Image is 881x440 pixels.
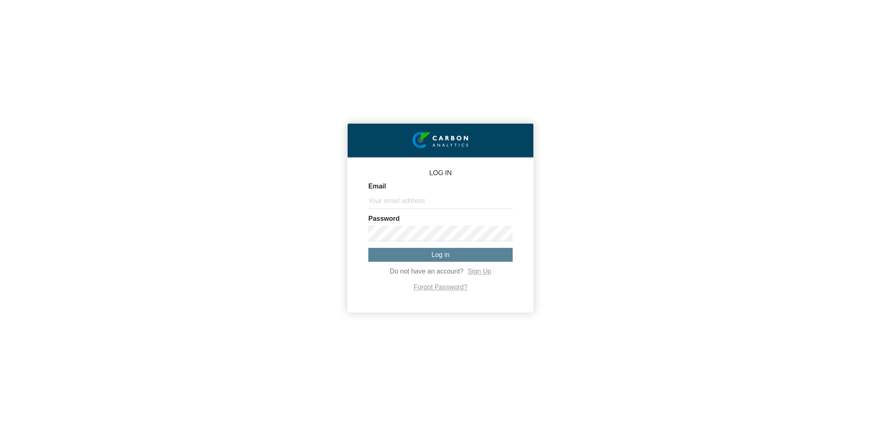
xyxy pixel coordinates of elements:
span: Do not have an account? [390,268,464,275]
p: LOG IN [368,170,513,176]
label: Email [368,183,386,190]
input: Your email address [368,193,513,209]
label: Password [368,215,400,222]
img: insight-logo-2.png [413,132,468,149]
a: Sign Up [467,268,491,275]
span: Log in [431,251,450,258]
a: Forgot Password? [414,284,467,291]
button: Log in [368,248,513,262]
